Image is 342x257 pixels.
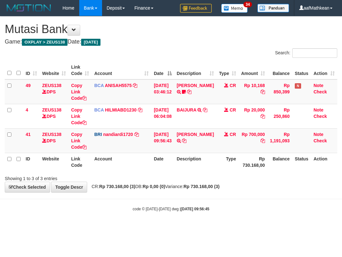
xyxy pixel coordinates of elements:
[26,132,31,137] span: 41
[181,207,209,211] strong: [DATE] 09:56:45
[26,107,28,112] span: 4
[313,114,327,119] a: Check
[239,61,268,79] th: Amount: activate to sort column ascending
[187,89,191,94] a: Copy INA PAUJANAH to clipboard
[268,79,292,104] td: Rp 850,399
[292,153,311,171] th: Status
[268,104,292,128] td: Rp 250,860
[203,107,207,112] a: Copy BAIJURA to clipboard
[23,153,40,171] th: ID
[103,132,133,137] a: nandiardi1720
[174,61,216,79] th: Description: activate to sort column ascending
[151,61,174,79] th: Date: activate to sort column descending
[5,182,50,193] a: Check Selected
[177,132,214,137] a: [PERSON_NAME]
[71,132,87,150] a: Copy Link Code
[94,132,102,137] span: BRI
[177,83,214,88] a: [PERSON_NAME]
[261,138,265,143] a: Copy Rp 700,000 to clipboard
[229,83,236,88] span: CR
[99,184,135,189] strong: Rp 730.168,00 (3)
[88,184,220,189] span: CR: DB: Variance:
[239,104,268,128] td: Rp 20,000
[5,173,138,182] div: Showing 1 to 3 of 3 entries
[177,107,197,112] a: BAIJURA
[261,114,265,119] a: Copy Rp 20,000 to clipboard
[5,39,337,45] h4: Game: Date:
[105,83,132,88] a: ANISAH5575
[216,153,239,171] th: Type
[221,4,248,13] img: Button%20Memo.svg
[81,39,100,46] span: [DATE]
[42,132,61,137] a: ZEUS138
[216,61,239,79] th: Type: activate to sort column ascending
[133,207,210,211] small: code © [DATE]-[DATE] dwg |
[5,23,337,36] h1: Mutasi Bank
[313,107,323,112] a: Note
[92,61,151,79] th: Account: activate to sort column ascending
[71,107,87,125] a: Copy Link Code
[71,83,87,101] a: Copy Link Code
[151,104,174,128] td: [DATE] 06:04:08
[51,182,87,193] a: Toggle Descr
[268,128,292,153] td: Rp 1,191,093
[268,61,292,79] th: Balance
[239,79,268,104] td: Rp 10,168
[40,153,68,171] th: Website
[143,184,165,189] strong: Rp 0,00 (0)
[42,107,61,112] a: ZEUS138
[275,48,337,58] label: Search:
[229,107,236,112] span: CR
[40,104,68,128] td: DPS
[26,83,31,88] span: 49
[180,4,212,13] img: Feedback.jpg
[133,83,137,88] a: Copy ANISAH5575 to clipboard
[311,61,337,79] th: Action: activate to sort column ascending
[184,184,220,189] strong: Rp 730.168,00 (3)
[182,138,186,143] a: Copy FITRA ARIYADI to clipboard
[105,107,137,112] a: HILMIABD1230
[92,153,151,171] th: Account
[313,138,327,143] a: Check
[295,83,301,89] span: Has Note
[68,61,92,79] th: Link Code: activate to sort column ascending
[23,61,40,79] th: ID: activate to sort column ascending
[40,128,68,153] td: DPS
[243,2,252,7] span: 34
[42,83,61,88] a: ZEUS138
[229,132,236,137] span: CR
[94,83,104,88] span: BCA
[268,153,292,171] th: Balance
[239,153,268,171] th: Rp 730.168,00
[94,107,104,112] span: BCA
[311,153,337,171] th: Action
[40,79,68,104] td: DPS
[313,89,327,94] a: Check
[174,153,216,171] th: Description
[239,128,268,153] td: Rp 700,000
[257,4,289,12] img: panduan.png
[292,61,311,79] th: Status
[292,48,337,58] input: Search:
[151,79,174,104] td: [DATE] 03:46:12
[5,3,53,13] img: MOTION_logo.png
[313,132,323,137] a: Note
[151,128,174,153] td: [DATE] 09:56:43
[313,83,323,88] a: Note
[22,39,68,46] span: OXPLAY > ZEUS138
[151,153,174,171] th: Date
[40,61,68,79] th: Website: activate to sort column ascending
[134,132,139,137] a: Copy nandiardi1720 to clipboard
[261,89,265,94] a: Copy Rp 10,168 to clipboard
[68,153,92,171] th: Link Code
[138,107,142,112] a: Copy HILMIABD1230 to clipboard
